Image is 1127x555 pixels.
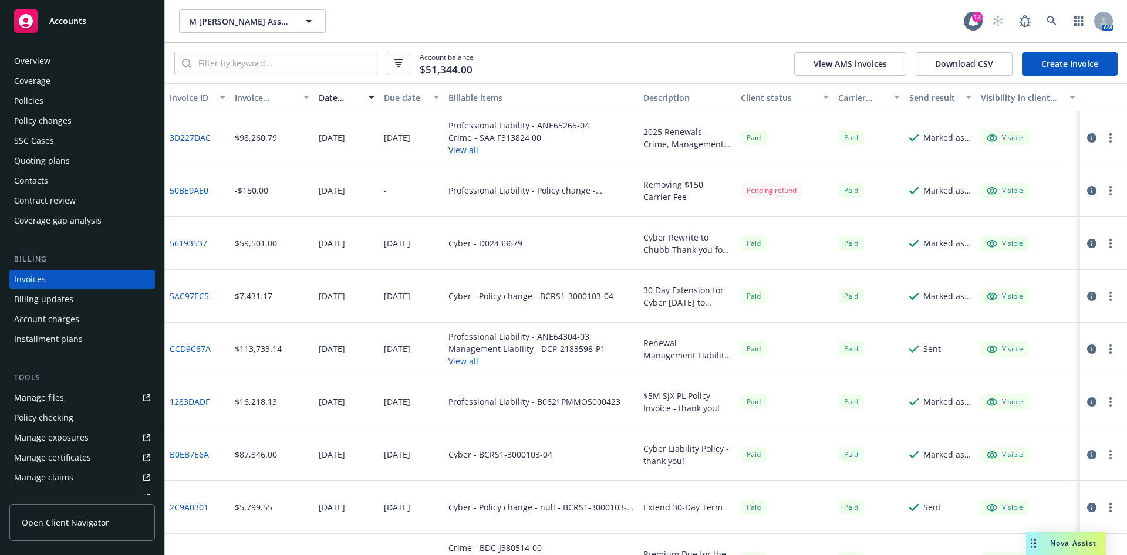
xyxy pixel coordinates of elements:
[49,16,86,26] span: Accounts
[235,237,277,249] div: $59,501.00
[987,291,1023,302] div: Visible
[9,111,155,130] a: Policy changes
[838,341,864,356] div: Paid
[448,501,634,513] div: Cyber - Policy change - null - BCRS1-3000103-03
[235,501,272,513] div: $5,799.55
[448,290,613,302] div: Cyber - Policy change - BCRS1-3000103-04
[923,448,971,461] div: Marked as sent
[838,130,864,145] div: Paid
[170,184,208,197] a: 50BE9AE0
[14,151,70,170] div: Quoting plans
[1022,52,1118,76] a: Create Invoice
[420,52,474,74] span: Account balance
[9,211,155,230] a: Coverage gap analysis
[9,372,155,384] div: Tools
[741,394,767,409] span: Paid
[189,15,291,28] span: M [PERSON_NAME] Associates, LLC
[9,171,155,190] a: Contacts
[987,449,1023,460] div: Visible
[14,131,54,150] div: SSC Cases
[448,92,634,104] div: Billable items
[1026,532,1041,555] div: Drag to move
[319,184,345,197] div: [DATE]
[643,231,731,256] div: Cyber Rewrite to Chubb Thank you for your business!
[22,516,109,529] span: Open Client Navigator
[1067,9,1091,33] a: Switch app
[9,92,155,110] a: Policies
[9,448,155,467] a: Manage certificates
[838,500,864,515] div: Paid
[14,290,73,309] div: Billing updates
[384,92,427,104] div: Due date
[643,501,723,513] div: Extend 30-Day Term
[14,388,64,407] div: Manage files
[179,9,326,33] button: M [PERSON_NAME] Associates, LLC
[643,337,731,361] div: Renewal Management Liability, Crime, Professional Liability, Excess Professional Liability (2 pol...
[838,394,864,409] div: Paid
[987,238,1023,249] div: Visible
[235,184,268,197] div: -$150.00
[9,388,155,407] a: Manage files
[384,343,410,355] div: [DATE]
[639,83,736,111] button: Description
[444,83,639,111] button: Billable items
[1050,538,1096,548] span: Nova Assist
[14,72,50,90] div: Coverage
[14,211,102,230] div: Coverage gap analysis
[9,468,155,487] a: Manage claims
[643,178,731,203] div: Removing $150 Carrier Fee
[170,237,207,249] a: 56193537
[384,131,410,144] div: [DATE]
[741,447,767,462] span: Paid
[379,83,444,111] button: Due date
[923,237,971,249] div: Marked as sent
[319,92,362,104] div: Date issued
[741,341,767,356] div: Paid
[736,83,834,111] button: Client status
[838,289,864,303] span: Paid
[741,289,767,303] div: Paid
[923,290,971,302] div: Marked as sent
[170,131,211,144] a: 3D227DAC
[838,183,864,198] span: Paid
[909,92,959,104] div: Send result
[319,131,345,144] div: [DATE]
[14,191,76,210] div: Contract review
[9,428,155,447] a: Manage exposures
[987,185,1023,196] div: Visible
[235,92,297,104] div: Invoice amount
[972,12,983,22] div: 12
[838,92,888,104] div: Carrier status
[741,500,767,515] div: Paid
[986,9,1010,33] a: Start snowing
[170,290,209,302] a: 5AC97EC5
[9,330,155,348] a: Installment plans
[230,83,315,111] button: Invoice amount
[14,408,73,427] div: Policy checking
[838,236,864,251] span: Paid
[923,184,971,197] div: Marked as sent
[384,184,387,197] div: -
[319,237,345,249] div: [DATE]
[182,59,191,68] svg: Search
[923,131,971,144] div: Marked as sent
[987,502,1023,513] div: Visible
[643,92,731,104] div: Description
[741,236,767,251] div: Paid
[319,290,345,302] div: [DATE]
[448,355,605,367] button: View all
[14,488,69,507] div: Manage BORs
[981,92,1062,104] div: Visibility in client dash
[9,131,155,150] a: SSC Cases
[165,83,230,111] button: Invoice ID
[170,92,212,104] div: Invoice ID
[448,119,589,131] div: Professional Liability - ANE65265-04
[1026,532,1106,555] button: Nova Assist
[235,290,272,302] div: $7,431.17
[794,52,906,76] button: View AMS invoices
